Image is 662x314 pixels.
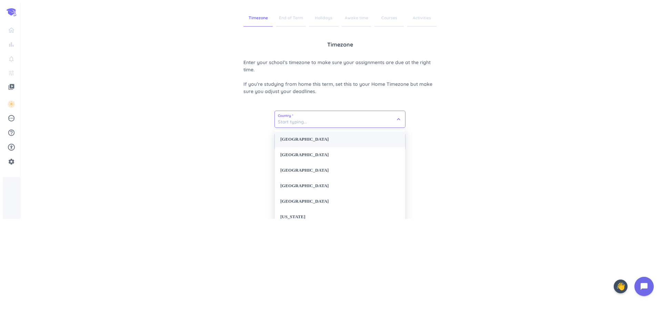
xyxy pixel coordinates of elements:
[8,114,15,122] i: pending
[8,158,15,165] i: settings
[8,129,15,136] i: help_outline
[395,116,402,123] i: keyboard_arrow_down
[309,10,338,27] span: Holidays
[275,111,405,128] input: Start typing...
[342,10,371,27] span: Awake time
[276,10,305,27] span: End of Term
[616,281,625,292] span: 👋
[243,59,437,95] span: Enter your school’s timezone to make sure your assignments are due at the right time. If you’re s...
[6,156,17,167] a: settings
[275,147,405,163] div: [GEOGRAPHIC_DATA]
[275,132,405,147] div: [GEOGRAPHIC_DATA]
[327,40,353,49] span: Timezone
[278,114,402,118] span: Country *
[374,10,404,27] span: Courses
[275,163,405,178] div: [GEOGRAPHIC_DATA]
[275,194,405,209] div: [GEOGRAPHIC_DATA]
[243,10,273,27] span: Timezone
[8,83,15,90] i: video_library
[275,178,405,194] div: [GEOGRAPHIC_DATA]
[407,10,437,27] span: Activities
[275,209,405,225] div: [US_STATE]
